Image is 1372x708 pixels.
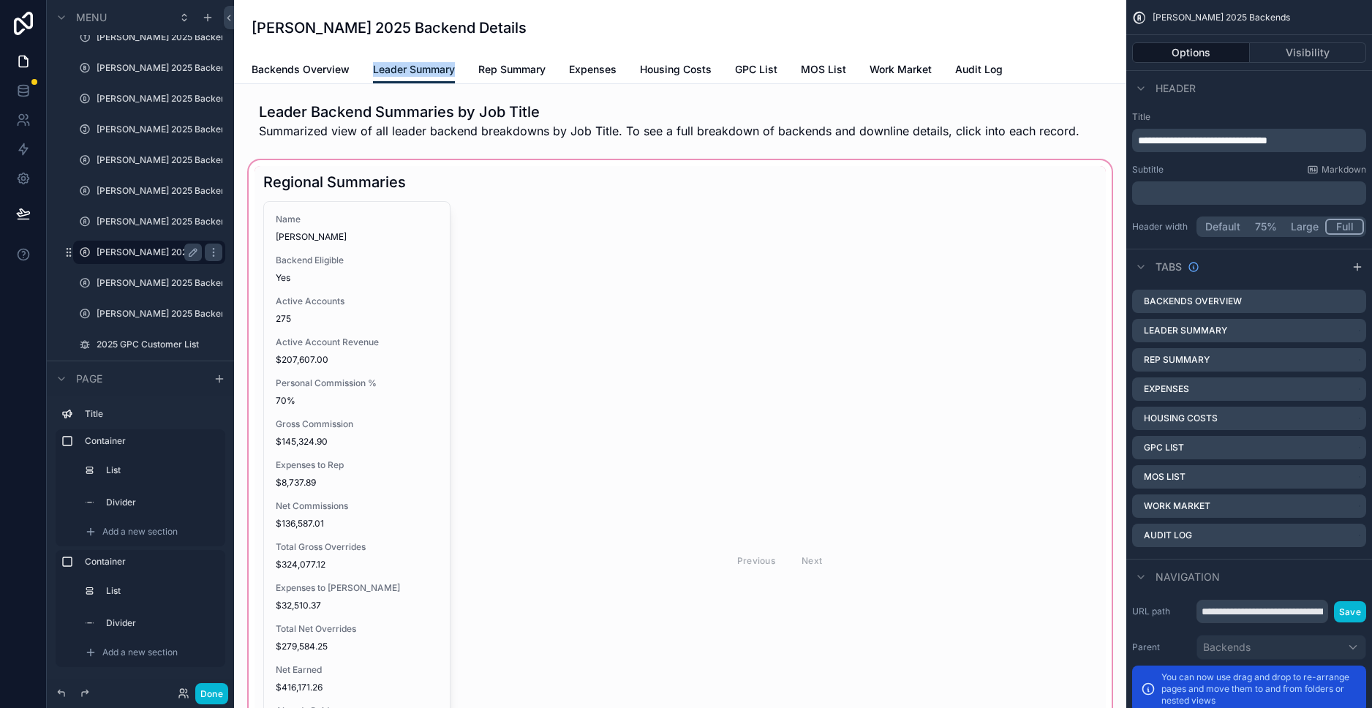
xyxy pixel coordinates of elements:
[955,56,1003,86] a: Audit Log
[97,62,222,74] label: [PERSON_NAME] 2025 Backends
[373,56,455,84] a: Leader Summary
[76,371,102,385] span: Page
[1132,221,1191,233] label: Header width
[1132,111,1366,123] label: Title
[1247,219,1284,235] button: 75%
[252,56,350,86] a: Backends Overview
[97,93,222,105] label: [PERSON_NAME] 2025 Backends
[1132,641,1191,653] label: Parent
[801,62,846,77] span: MOS List
[1156,81,1196,96] span: Header
[1156,260,1182,274] span: Tabs
[85,408,219,420] label: Title
[1334,601,1366,622] button: Save
[1144,413,1218,424] label: Housing Costs
[955,62,1003,77] span: Audit Log
[735,62,777,77] span: GPC List
[1132,129,1366,152] div: scrollable content
[1144,295,1242,307] label: Backends Overview
[1161,671,1357,707] p: You can now use drag and drop to re-arrange pages and move them to and from folders or nested views
[47,396,234,679] div: scrollable content
[97,185,222,197] label: [PERSON_NAME] 2025 Backends
[97,339,222,350] label: 2025 GPC Customer List
[252,18,527,38] h1: [PERSON_NAME] 2025 Backend Details
[1144,383,1189,395] label: Expenses
[801,56,846,86] a: MOS List
[97,31,222,43] label: [PERSON_NAME] 2025 Backends Summary
[1144,442,1184,453] label: GPC List
[85,435,219,447] label: Container
[1325,219,1364,235] button: Full
[735,56,777,86] a: GPC List
[1307,164,1366,176] a: Markdown
[1132,606,1191,617] label: URL path
[102,647,178,658] span: Add a new section
[102,526,178,538] span: Add a new section
[97,246,202,258] label: [PERSON_NAME] 2025 Backends
[97,308,222,320] label: [PERSON_NAME] 2025 Backend
[85,556,219,568] label: Container
[1322,164,1366,176] span: Markdown
[569,62,617,77] span: Expenses
[1132,42,1250,63] button: Options
[1144,471,1186,483] label: MOS List
[478,56,546,86] a: Rep Summary
[195,683,228,704] button: Done
[1132,181,1366,205] div: scrollable content
[1199,219,1247,235] button: Default
[1144,325,1227,336] label: Leader Summary
[640,62,712,77] span: Housing Costs
[1284,219,1325,235] button: Large
[97,124,222,135] label: [PERSON_NAME] 2025 Backends
[106,585,216,597] label: List
[97,277,222,289] label: [PERSON_NAME] 2025 Backends
[870,62,932,77] span: Work Market
[97,216,222,227] label: [PERSON_NAME] 2025 Backends
[76,10,107,25] span: Menu
[1250,42,1367,63] button: Visibility
[1132,164,1164,176] label: Subtitle
[106,497,216,508] label: Divider
[106,617,216,629] label: Divider
[478,62,546,77] span: Rep Summary
[106,464,216,476] label: List
[1144,530,1192,541] label: Audit Log
[569,56,617,86] a: Expenses
[97,154,222,166] label: [PERSON_NAME] 2025 Backends
[1144,500,1210,512] label: Work Market
[640,56,712,86] a: Housing Costs
[1153,12,1290,23] span: [PERSON_NAME] 2025 Backends
[870,56,932,86] a: Work Market
[252,62,350,77] span: Backends Overview
[1196,635,1366,660] button: Backends
[1203,640,1251,655] span: Backends
[373,62,455,77] span: Leader Summary
[1144,354,1210,366] label: Rep Summary
[1156,570,1220,584] span: Navigation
